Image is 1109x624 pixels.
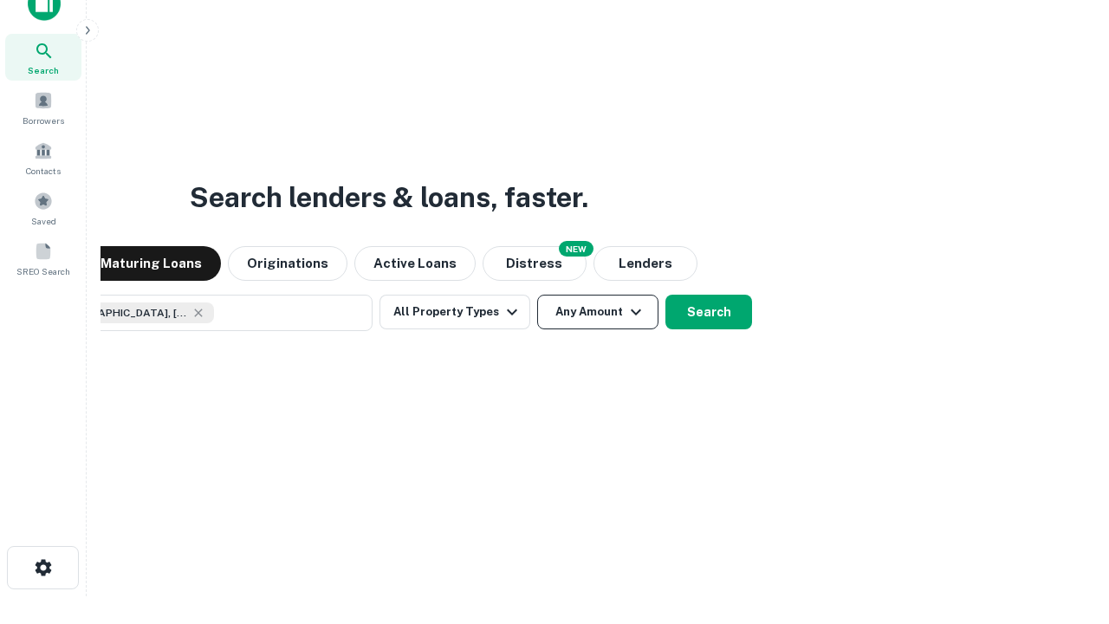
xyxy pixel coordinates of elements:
[58,305,188,321] span: [GEOGRAPHIC_DATA], [GEOGRAPHIC_DATA], [GEOGRAPHIC_DATA]
[5,134,81,181] a: Contacts
[379,295,530,329] button: All Property Types
[593,246,697,281] button: Lenders
[16,264,70,278] span: SREO Search
[665,295,752,329] button: Search
[1022,485,1109,569] iframe: Chat Widget
[483,246,587,281] button: Search distressed loans with lien and other non-mortgage details.
[537,295,658,329] button: Any Amount
[28,63,59,77] span: Search
[26,164,61,178] span: Contacts
[190,177,588,218] h3: Search lenders & loans, faster.
[228,246,347,281] button: Originations
[5,235,81,282] a: SREO Search
[559,241,593,257] div: NEW
[81,246,221,281] button: Maturing Loans
[26,295,373,331] button: [GEOGRAPHIC_DATA], [GEOGRAPHIC_DATA], [GEOGRAPHIC_DATA]
[5,84,81,131] a: Borrowers
[5,34,81,81] a: Search
[23,114,64,127] span: Borrowers
[5,185,81,231] a: Saved
[31,214,56,228] span: Saved
[354,246,476,281] button: Active Loans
